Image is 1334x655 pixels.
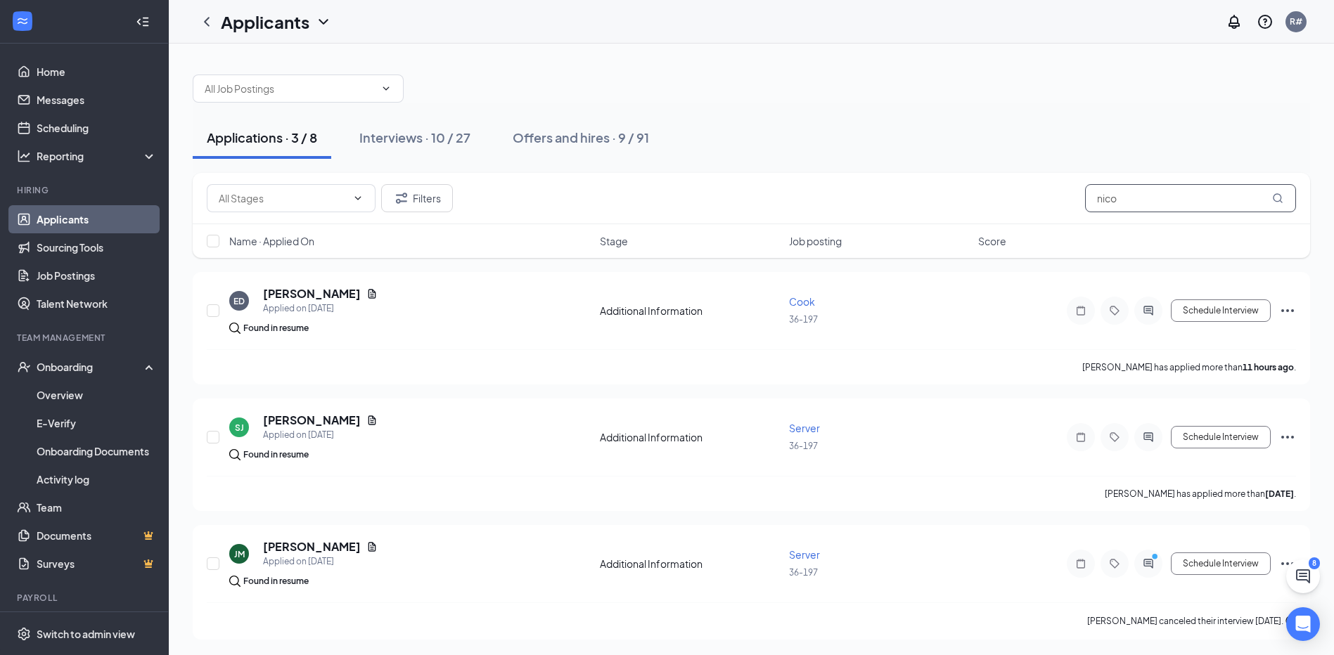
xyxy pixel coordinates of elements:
svg: Filter [393,190,410,207]
img: search.bf7aa3482b7795d4f01b.svg [229,323,240,334]
span: Job posting [789,234,842,248]
svg: Note [1072,558,1089,569]
a: Activity log [37,465,157,493]
svg: ActiveChat [1140,432,1157,443]
svg: Tag [1106,305,1123,316]
div: Applied on [DATE] [263,555,378,569]
p: [PERSON_NAME] has applied more than . [1105,488,1296,500]
svg: Analysis [17,149,31,163]
div: 8 [1309,557,1320,569]
svg: ChevronLeft [198,13,215,30]
a: Applicants [37,205,157,233]
svg: ActiveChat [1140,558,1157,569]
svg: PrimaryDot [1148,552,1165,564]
svg: Collapse [136,15,150,29]
div: JM [234,548,245,560]
svg: Tag [1106,432,1123,443]
a: Overview [37,381,157,409]
svg: Note [1072,305,1089,316]
svg: Info [1285,615,1296,626]
a: DocumentsCrown [37,521,157,550]
div: Interviews · 10 / 27 [359,129,470,146]
a: Onboarding Documents [37,437,157,465]
div: Additional Information [600,304,781,318]
button: Schedule Interview [1171,552,1271,575]
input: Search in applications [1085,184,1296,212]
a: Messages [37,86,157,114]
span: 36-197 [789,567,818,578]
input: All Job Postings [205,81,375,96]
svg: Ellipses [1279,555,1296,572]
svg: ChatActive [1295,568,1311,585]
svg: Note [1072,432,1089,443]
button: ChatActive [1286,559,1320,593]
svg: ChevronDown [315,13,332,30]
a: Team [37,493,157,521]
div: Switch to admin view [37,627,135,641]
div: Team Management [17,332,154,344]
div: Applied on [DATE] [263,301,378,316]
b: 11 hours ago [1243,362,1294,372]
span: Server [789,422,820,434]
p: [PERSON_NAME] has applied more than . [1082,361,1296,373]
a: Talent Network [37,290,157,318]
div: Hiring [17,184,154,196]
div: Found in resume [243,321,309,335]
div: ED [233,295,245,307]
span: Score [978,234,1006,248]
h5: [PERSON_NAME] [263,539,361,555]
div: Applications · 3 / 8 [207,129,317,146]
a: E-Verify [37,409,157,437]
svg: Document [366,541,378,552]
svg: ChevronDown [352,193,364,204]
span: Name · Applied On [229,234,314,248]
svg: Ellipses [1279,302,1296,319]
div: Additional Information [600,430,781,444]
div: R# [1290,15,1302,27]
span: 36-197 [789,441,818,451]
div: Applied on [DATE] [263,428,378,442]
svg: ChevronDown [380,83,392,94]
svg: UserCheck [17,360,31,374]
h1: Applicants [221,10,309,34]
svg: Document [366,415,378,426]
a: SurveysCrown [37,550,157,578]
h5: [PERSON_NAME] [263,413,361,428]
a: Job Postings [37,261,157,290]
div: Additional Information [600,557,781,571]
span: 36-197 [789,314,818,325]
a: Scheduling [37,114,157,142]
svg: Tag [1106,558,1123,569]
div: Found in resume [243,448,309,462]
span: Server [789,548,820,561]
svg: Settings [17,627,31,641]
div: [PERSON_NAME] canceled their interview [DATE]. [1087,614,1296,628]
svg: QuestionInfo [1257,13,1274,30]
button: Schedule Interview [1171,426,1271,448]
div: SJ [235,422,244,434]
b: [DATE] [1265,488,1294,499]
div: Offers and hires · 9 / 91 [513,129,649,146]
svg: Document [366,288,378,299]
a: Home [37,58,157,86]
span: Cook [789,295,815,308]
svg: ActiveChat [1140,305,1157,316]
div: Payroll [17,592,154,604]
div: Found in resume [243,574,309,588]
span: Stage [600,234,628,248]
svg: MagnifyingGlass [1272,193,1283,204]
img: search.bf7aa3482b7795d4f01b.svg [229,449,240,460]
button: Filter Filters [381,184,453,212]
div: Open Intercom Messenger [1286,607,1320,641]
div: Onboarding [37,360,145,374]
h5: [PERSON_NAME] [263,286,361,301]
div: Reporting [37,149,158,163]
input: All Stages [219,190,347,206]
svg: Ellipses [1279,429,1296,446]
button: Schedule Interview [1171,299,1271,322]
a: Sourcing Tools [37,233,157,261]
img: search.bf7aa3482b7795d4f01b.svg [229,576,240,587]
svg: WorkstreamLogo [15,14,30,28]
svg: Notifications [1226,13,1243,30]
